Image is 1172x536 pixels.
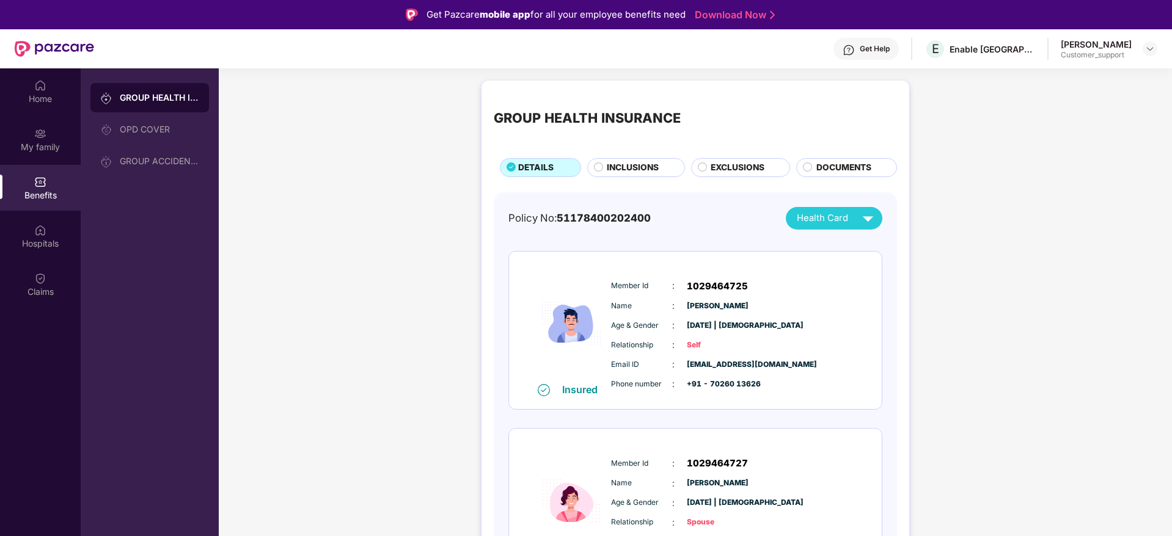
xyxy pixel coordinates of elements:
[34,128,46,140] img: svg+xml;base64,PHN2ZyB3aWR0aD0iMjAiIGhlaWdodD0iMjAiIHZpZXdCb3g9IjAgMCAyMCAyMCIgZmlsbD0ibm9uZSIgeG...
[538,384,550,396] img: svg+xml;base64,PHN2ZyB4bWxucz0iaHR0cDovL3d3dy53My5vcmcvMjAwMC9zdmciIHdpZHRoPSIxNiIgaGVpZ2h0PSIxNi...
[687,359,748,371] span: [EMAIL_ADDRESS][DOMAIN_NAME]
[857,208,879,229] img: svg+xml;base64,PHN2ZyB4bWxucz0iaHR0cDovL3d3dy53My5vcmcvMjAwMC9zdmciIHZpZXdCb3g9IjAgMCAyNCAyNCIgd2...
[687,516,748,528] span: Spouse
[34,272,46,284] img: svg+xml;base64,PHN2ZyBpZD0iQ2xhaW0iIHhtbG5zPSJodHRwOi8vd3d3LnczLm9yZy8yMDAwL3N2ZyIgd2lkdGg9IjIwIi...
[687,456,748,471] span: 1029464727
[687,378,748,390] span: +91 - 70260 13626
[562,383,605,396] div: Insured
[1061,50,1132,60] div: Customer_support
[100,124,112,136] img: svg+xml;base64,PHN2ZyB3aWR0aD0iMjAiIGhlaWdodD0iMjAiIHZpZXdCb3g9IjAgMCAyMCAyMCIgZmlsbD0ibm9uZSIgeG...
[932,42,939,56] span: E
[611,516,672,528] span: Relationship
[427,7,686,22] div: Get Pazcare for all your employee benefits need
[611,497,672,509] span: Age & Gender
[611,300,672,312] span: Name
[687,477,748,489] span: [PERSON_NAME]
[34,79,46,92] img: svg+xml;base64,PHN2ZyBpZD0iSG9tZSIgeG1sbnM9Imh0dHA6Ly93d3cudzMub3JnLzIwMDAvc3ZnIiB3aWR0aD0iMjAiIG...
[687,339,748,351] span: Self
[1145,44,1155,54] img: svg+xml;base64,PHN2ZyBpZD0iRHJvcGRvd24tMzJ4MzIiIHhtbG5zPSJodHRwOi8vd3d3LnczLm9yZy8yMDAwL3N2ZyIgd2...
[797,211,848,225] span: Health Card
[494,107,681,128] div: GROUP HEALTH INSURANCE
[950,43,1035,55] div: Enable [GEOGRAPHIC_DATA]
[672,279,675,292] span: :
[672,457,675,470] span: :
[611,280,672,292] span: Member Id
[611,320,672,331] span: Age & Gender
[672,338,675,352] span: :
[611,359,672,371] span: Email ID
[607,161,659,175] span: INCLUSIONS
[672,358,675,371] span: :
[672,377,675,391] span: :
[518,161,554,175] span: DETAILS
[120,125,199,134] div: OPD COVER
[687,320,748,331] span: [DATE] | [DEMOGRAPHIC_DATA]
[611,458,672,469] span: Member Id
[672,496,675,510] span: :
[34,224,46,236] img: svg+xml;base64,PHN2ZyBpZD0iSG9zcGl0YWxzIiB4bWxucz0iaHR0cDovL3d3dy53My5vcmcvMjAwMC9zdmciIHdpZHRoPS...
[611,477,672,489] span: Name
[843,44,855,56] img: svg+xml;base64,PHN2ZyBpZD0iSGVscC0zMngzMiIgeG1sbnM9Imh0dHA6Ly93d3cudzMub3JnLzIwMDAvc3ZnIiB3aWR0aD...
[786,207,882,230] button: Health Card
[557,212,651,224] span: 51178400202400
[770,9,775,21] img: Stroke
[1061,38,1132,50] div: [PERSON_NAME]
[672,516,675,529] span: :
[816,161,871,175] span: DOCUMENTS
[15,41,94,57] img: New Pazcare Logo
[120,92,199,104] div: GROUP HEALTH INSURANCE
[711,161,764,175] span: EXCLUSIONS
[860,44,890,54] div: Get Help
[687,279,748,294] span: 1029464725
[120,156,199,166] div: GROUP ACCIDENTAL INSURANCE
[406,9,418,21] img: Logo
[687,497,748,509] span: [DATE] | [DEMOGRAPHIC_DATA]
[695,9,771,21] a: Download Now
[672,477,675,490] span: :
[535,264,608,383] img: icon
[508,210,651,226] div: Policy No:
[480,9,530,20] strong: mobile app
[672,299,675,313] span: :
[100,92,112,104] img: svg+xml;base64,PHN2ZyB3aWR0aD0iMjAiIGhlaWdodD0iMjAiIHZpZXdCb3g9IjAgMCAyMCAyMCIgZmlsbD0ibm9uZSIgeG...
[672,319,675,332] span: :
[611,339,672,351] span: Relationship
[34,176,46,188] img: svg+xml;base64,PHN2ZyBpZD0iQmVuZWZpdHMiIHhtbG5zPSJodHRwOi8vd3d3LnczLm9yZy8yMDAwL3N2ZyIgd2lkdGg9Ij...
[611,378,672,390] span: Phone number
[687,300,748,312] span: [PERSON_NAME]
[100,156,112,168] img: svg+xml;base64,PHN2ZyB3aWR0aD0iMjAiIGhlaWdodD0iMjAiIHZpZXdCb3g9IjAgMCAyMCAyMCIgZmlsbD0ibm9uZSIgeG...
